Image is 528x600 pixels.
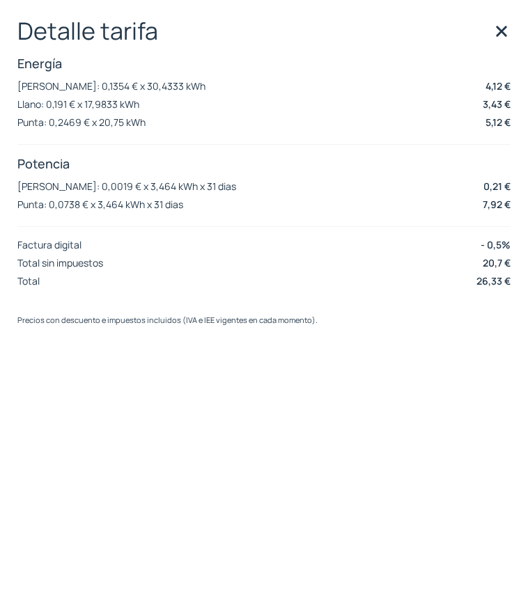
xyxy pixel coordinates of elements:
p: Llano: 0,191 € x 17,9833 kWh [17,97,139,111]
p: Punta: 0,0738 € x 3,464 kWh x 31 dias [17,198,183,211]
p: Detalle tarifa [17,17,511,45]
p: Total [17,274,40,287]
p: 5,12 € [486,115,511,129]
p: 7,92 € [483,197,511,212]
p: 20,7 € [483,255,511,270]
p: Punta: 0,2469 € x 20,75 kWh [17,116,146,129]
p: Factura digital [17,238,81,251]
p: 0,21 € [483,179,511,194]
p: 26,33 € [476,274,511,288]
p: Energía [17,55,511,72]
p: [PERSON_NAME]: 0,1354 € x 30,4333 kWh [17,79,205,93]
p: [PERSON_NAME]: 0,0019 € x 3,464 kWh x 31 dias [17,180,236,193]
p: Total sin impuestos [17,256,103,269]
p: Precios con descuento e impuestos incluidos (IVA e IEE vigentes en cada momento). [17,314,511,326]
p: 4,12 € [486,79,511,93]
p: - 0,5% [481,237,511,252]
p: Potencia [17,155,511,172]
p: 3,43 € [483,97,511,111]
